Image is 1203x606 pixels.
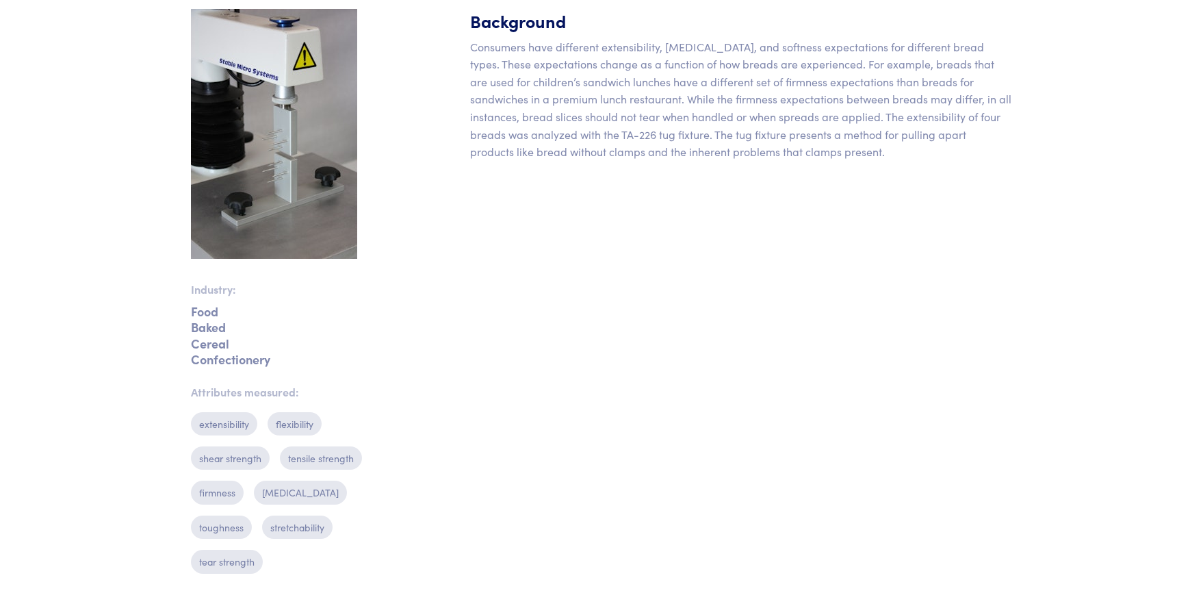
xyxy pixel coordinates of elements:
p: tear strength [191,550,263,573]
p: Food [191,309,384,314]
p: Cereal [191,341,384,346]
p: Attributes measured: [191,383,384,401]
p: toughness [191,516,252,539]
p: Industry: [191,281,384,299]
p: [MEDICAL_DATA] [254,481,347,504]
p: shear strength [191,446,270,470]
h5: Background [470,9,1012,33]
p: stretchability [262,516,333,539]
p: Baked [191,325,384,329]
p: flexibility [268,412,322,435]
p: Consumers have different extensibility, [MEDICAL_DATA], and softness expectations for different b... [470,38,1012,161]
p: tensile strength [280,446,362,470]
p: extensibility [191,412,257,435]
p: firmness [191,481,244,504]
p: Confectionery [191,357,384,362]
